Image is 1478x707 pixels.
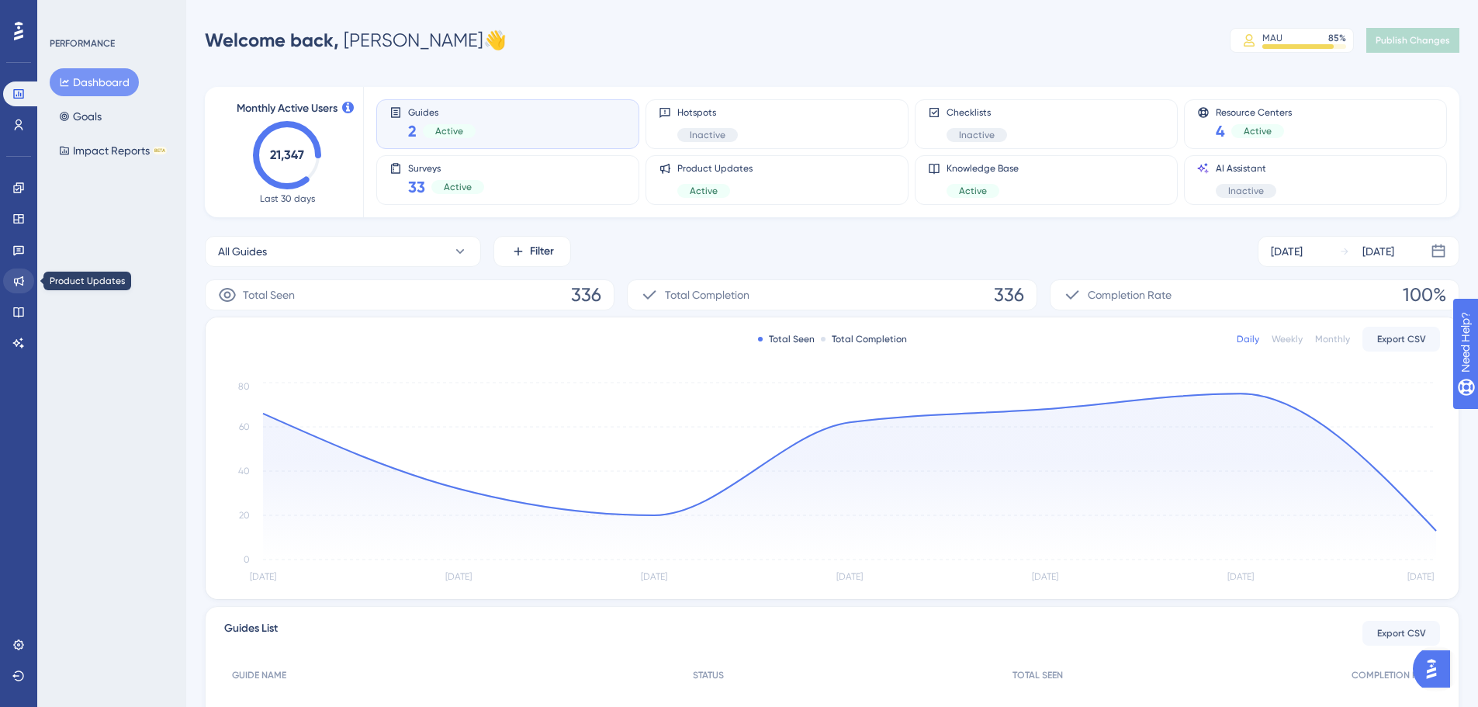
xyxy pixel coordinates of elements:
[1088,286,1172,304] span: Completion Rate
[205,29,339,51] span: Welcome back,
[408,176,425,198] span: 33
[238,466,250,477] tspan: 40
[445,571,472,582] tspan: [DATE]
[1032,571,1058,582] tspan: [DATE]
[836,571,863,582] tspan: [DATE]
[408,106,476,117] span: Guides
[994,282,1024,307] span: 336
[1228,185,1264,197] span: Inactive
[50,37,115,50] div: PERFORMANCE
[239,421,250,432] tspan: 60
[244,554,250,565] tspan: 0
[571,282,601,307] span: 336
[205,236,481,267] button: All Guides
[232,669,286,681] span: GUIDE NAME
[493,236,571,267] button: Filter
[1271,242,1303,261] div: [DATE]
[959,185,987,197] span: Active
[1272,333,1303,345] div: Weekly
[1227,571,1254,582] tspan: [DATE]
[1413,646,1459,692] iframe: UserGuiding AI Assistant Launcher
[690,129,725,141] span: Inactive
[1244,125,1272,137] span: Active
[758,333,815,345] div: Total Seen
[947,162,1019,175] span: Knowledge Base
[224,619,278,647] span: Guides List
[1012,669,1063,681] span: TOTAL SEEN
[1328,32,1346,44] div: 85 %
[1362,327,1440,352] button: Export CSV
[1262,32,1282,44] div: MAU
[260,192,315,205] span: Last 30 days
[1216,162,1276,175] span: AI Assistant
[50,68,139,96] button: Dashboard
[959,129,995,141] span: Inactive
[665,286,749,304] span: Total Completion
[237,99,337,118] span: Monthly Active Users
[250,571,276,582] tspan: [DATE]
[270,147,304,162] text: 21,347
[1352,669,1432,681] span: COMPLETION RATE
[690,185,718,197] span: Active
[36,4,97,23] span: Need Help?
[408,120,417,142] span: 2
[1216,106,1292,117] span: Resource Centers
[218,242,267,261] span: All Guides
[435,125,463,137] span: Active
[693,669,724,681] span: STATUS
[239,510,250,521] tspan: 20
[1362,242,1394,261] div: [DATE]
[677,162,753,175] span: Product Updates
[1315,333,1350,345] div: Monthly
[947,106,1007,119] span: Checklists
[243,286,295,304] span: Total Seen
[50,102,111,130] button: Goals
[641,571,667,582] tspan: [DATE]
[677,106,738,119] span: Hotspots
[408,162,484,173] span: Surveys
[238,381,250,392] tspan: 80
[1377,627,1426,639] span: Export CSV
[1377,333,1426,345] span: Export CSV
[1376,34,1450,47] span: Publish Changes
[50,137,176,165] button: Impact ReportsBETA
[1366,28,1459,53] button: Publish Changes
[1237,333,1259,345] div: Daily
[153,147,167,154] div: BETA
[1362,621,1440,646] button: Export CSV
[1403,282,1446,307] span: 100%
[1216,120,1225,142] span: 4
[530,242,554,261] span: Filter
[821,333,907,345] div: Total Completion
[1407,571,1434,582] tspan: [DATE]
[205,28,507,53] div: [PERSON_NAME] 👋
[444,181,472,193] span: Active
